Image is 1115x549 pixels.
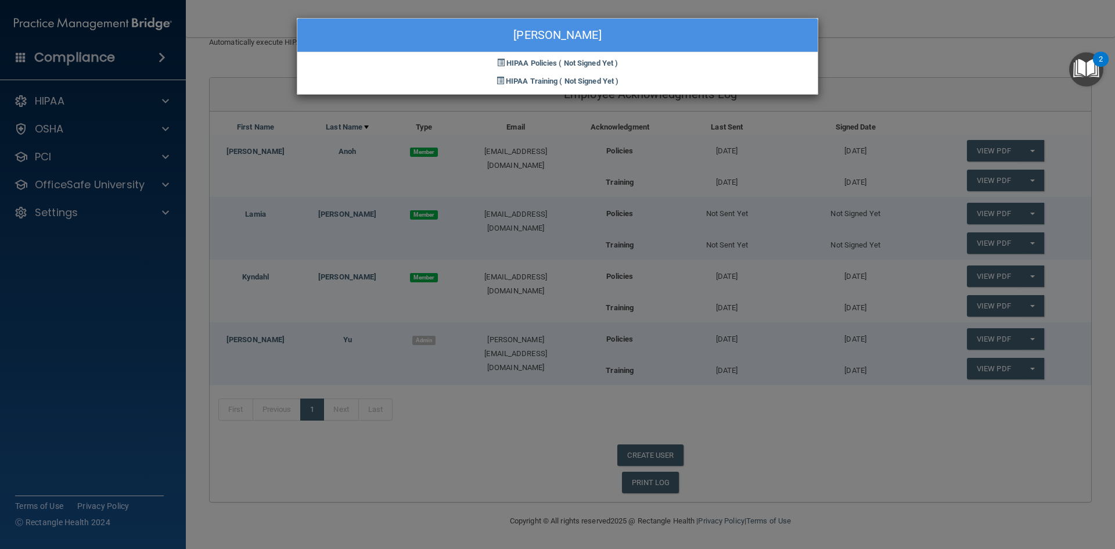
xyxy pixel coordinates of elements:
span: HIPAA Training [506,77,557,85]
span: ( Not Signed Yet ) [559,59,618,67]
span: HIPAA Policies [506,59,557,67]
button: Open Resource Center, 2 new notifications [1069,52,1103,87]
iframe: Drift Widget Chat Controller [914,467,1101,513]
div: [PERSON_NAME] [297,19,818,52]
span: ( Not Signed Yet ) [559,77,618,85]
div: 2 [1099,59,1103,74]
